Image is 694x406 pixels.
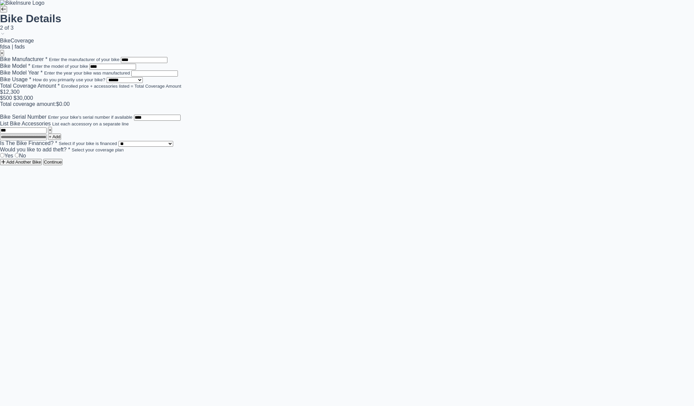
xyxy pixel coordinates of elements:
small: Enter the year your bike was manufactured [44,70,130,76]
small: Select if your bike is financed [59,141,117,146]
button: × [48,127,52,133]
input: No [15,153,19,157]
small: Select your coverage plan [72,147,124,152]
small: Enter the model of your bike [32,64,88,69]
label: No [15,153,26,158]
button: + Add [48,134,61,140]
small: Enter your bike's serial number if available [48,115,132,120]
span: $0.00 [56,101,70,107]
small: List each accessory on a separate line [52,121,129,126]
button: Continue [43,159,62,165]
small: How do you primarily use your bike? [33,77,105,82]
span: $30,000 [14,95,33,101]
small: Enter the manufacturer of your bike [49,57,119,62]
small: Enrolled price + accessories listed = Total Coverage Amount [61,84,181,89]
